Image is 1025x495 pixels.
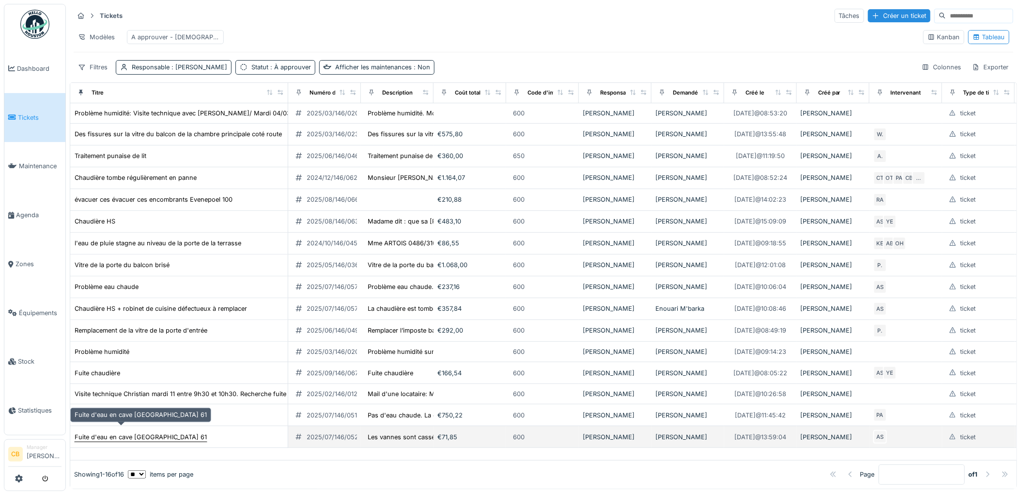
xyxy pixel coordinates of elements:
[873,258,887,272] div: P.
[734,173,788,182] div: [DATE] @ 08:52:24
[961,173,976,182] div: ticket
[583,282,648,291] div: [PERSON_NAME]
[75,195,233,204] div: évacuer ces évacuer ces encombrants Evenepoel 100
[873,408,887,422] div: PA
[961,217,976,226] div: ticket
[307,239,365,248] div: 2024/10/146/04564
[455,89,481,97] div: Coût total
[873,324,887,337] div: P.
[961,129,976,139] div: ticket
[801,304,866,313] div: [PERSON_NAME]
[75,347,129,356] div: Problème humidité
[583,389,648,399] div: [PERSON_NAME]
[928,32,960,42] div: Kanban
[437,239,502,248] div: €86,55
[801,129,866,139] div: [PERSON_NAME]
[883,237,897,250] div: AB
[655,173,720,182] div: [PERSON_NAME]
[873,128,887,141] div: W.
[801,151,866,160] div: [PERSON_NAME]
[368,239,450,248] div: Mme ARTOIS 0486/310.395
[437,129,502,139] div: €575,80
[655,347,720,356] div: [PERSON_NAME]
[583,239,648,248] div: [PERSON_NAME]
[883,366,897,380] div: YE
[734,239,787,248] div: [DATE] @ 09:18:55
[19,161,62,171] span: Maintenance
[437,304,502,313] div: €357,84
[583,411,648,420] div: [PERSON_NAME]
[307,304,366,313] div: 2025/07/146/05786
[513,151,525,160] div: 650
[170,64,227,71] span: : [PERSON_NAME]
[655,411,720,420] div: [PERSON_NAME]
[734,347,787,356] div: [DATE] @ 09:14:23
[734,432,787,442] div: [DATE] @ 13:59:04
[873,430,887,444] div: AS
[513,304,525,313] div: 600
[801,389,866,399] div: [PERSON_NAME]
[412,64,430,71] span: : Non
[307,368,366,378] div: 2025/09/146/06748
[873,149,887,163] div: A.
[734,326,787,335] div: [DATE] @ 08:49:19
[335,63,430,72] div: Afficher les maintenances
[801,195,866,204] div: [PERSON_NAME]
[75,260,170,270] div: Vitre de la porte du balcon brisé
[8,444,62,467] a: CB Manager[PERSON_NAME]
[655,368,720,378] div: [PERSON_NAME]
[655,109,720,118] div: [PERSON_NAME]
[251,63,311,72] div: Statut
[873,302,887,316] div: AS
[583,195,648,204] div: [PERSON_NAME]
[735,411,786,420] div: [DATE] @ 11:45:42
[513,368,525,378] div: 600
[734,195,787,204] div: [DATE] @ 14:02:23
[307,347,365,356] div: 2025/03/146/02019
[437,411,502,420] div: €750,22
[513,109,525,118] div: 600
[437,217,502,226] div: €483,10
[19,308,62,318] span: Équipements
[873,193,887,207] div: RA
[368,217,544,226] div: Madame dit : que sa [PERSON_NAME] est tombée en pan...
[868,9,931,22] div: Créer un ticket
[4,93,65,142] a: Tickets
[734,368,788,378] div: [DATE] @ 08:05:22
[513,347,525,356] div: 600
[655,217,720,226] div: [PERSON_NAME]
[801,282,866,291] div: [PERSON_NAME]
[961,304,976,313] div: ticket
[961,282,976,291] div: ticket
[734,282,787,291] div: [DATE] @ 10:06:04
[437,195,502,204] div: €210,88
[961,347,976,356] div: ticket
[4,337,65,386] a: Stock
[734,129,787,139] div: [DATE] @ 13:55:48
[74,470,124,479] div: Showing 1 - 16 of 16
[75,239,241,248] div: l'eau de pluie stagne au niveau de la porte de la terrasse
[655,432,720,442] div: [PERSON_NAME]
[8,447,23,462] li: CB
[893,171,906,185] div: PA
[18,357,62,366] span: Stock
[734,304,787,313] div: [DATE] @ 10:08:46
[734,109,788,118] div: [DATE] @ 08:53:20
[437,282,502,291] div: €237,16
[307,173,365,182] div: 2024/12/146/06268
[4,288,65,337] a: Équipements
[75,282,139,291] div: Problème eau chaude
[655,239,720,248] div: [PERSON_NAME]
[655,129,720,139] div: [PERSON_NAME]
[513,282,525,291] div: 600
[307,217,367,226] div: 2025/08/146/06305
[368,389,517,399] div: Mail d'une locataire: Madame, Monsieur, Madam...
[4,191,65,240] a: Agenda
[307,109,366,118] div: 2025/03/146/02057
[437,173,502,182] div: €1.164,07
[131,32,219,42] div: A approuver - [DEMOGRAPHIC_DATA]
[873,215,887,228] div: AS
[891,89,921,97] div: Intervenant
[583,432,648,442] div: [PERSON_NAME]
[437,260,502,270] div: €1.068,00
